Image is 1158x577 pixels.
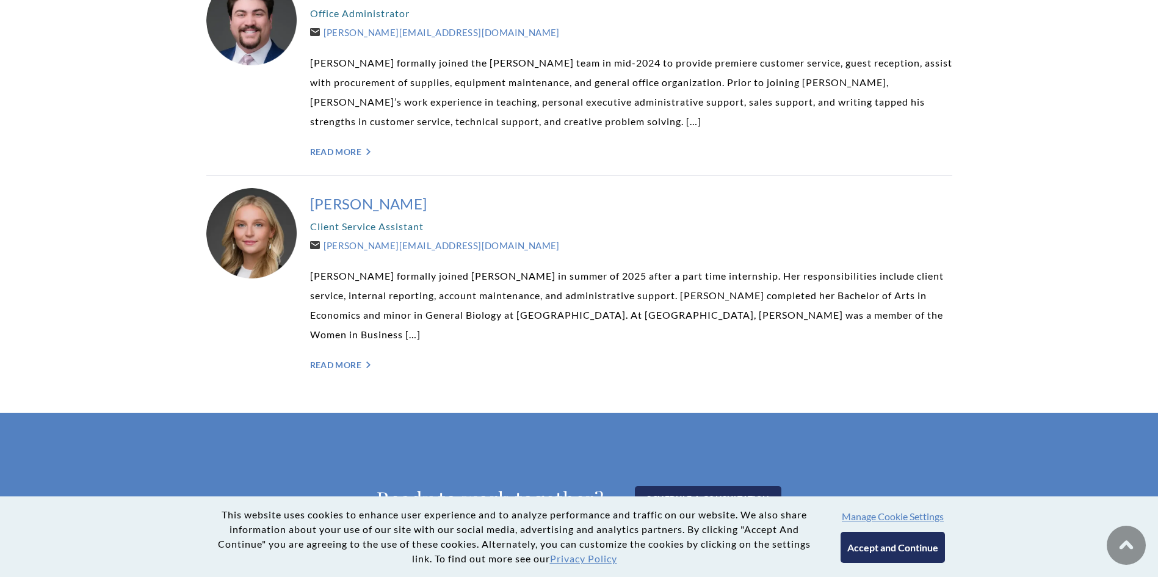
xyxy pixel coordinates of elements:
p: [PERSON_NAME] formally joined the [PERSON_NAME] team in mid-2024 to provide premiere customer ser... [310,53,952,131]
a: [PERSON_NAME][EMAIL_ADDRESS][DOMAIN_NAME] [310,240,560,251]
h2: Ready to work together? [377,486,604,511]
a: Schedule a Consultation [635,486,781,511]
p: Office Administrator [310,4,952,23]
a: Privacy Policy [550,553,617,564]
button: Manage Cookie Settings [842,510,944,522]
p: Client Service Assistant [310,217,952,236]
a: Read More "> [310,147,952,157]
p: This website uses cookies to enhance user experience and to analyze performance and traffic on ou... [213,507,816,566]
a: [PERSON_NAME][EMAIL_ADDRESS][DOMAIN_NAME] [310,27,560,38]
a: [PERSON_NAME] [310,194,952,214]
button: Accept and Continue [841,532,945,563]
a: Read More "> [310,360,952,370]
p: [PERSON_NAME] formally joined [PERSON_NAME] in summer of 2025 after a part time internship. Her r... [310,266,952,344]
